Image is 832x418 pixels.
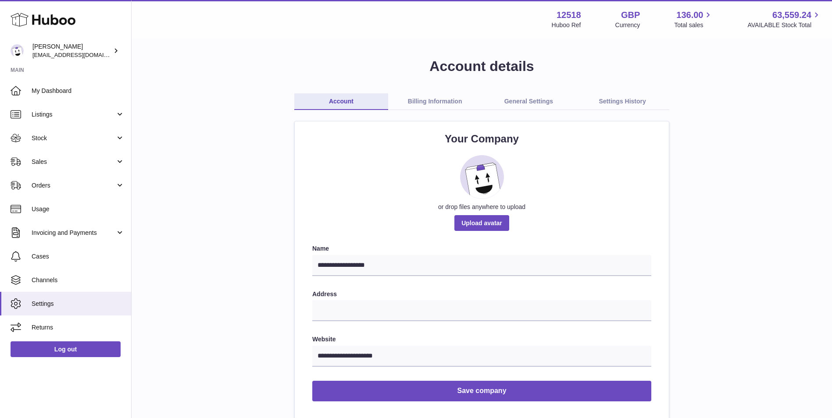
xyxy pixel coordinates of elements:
strong: 12518 [557,9,581,21]
span: Orders [32,181,115,190]
label: Name [312,244,651,253]
div: Currency [615,21,640,29]
span: 63,559.24 [772,9,811,21]
span: Listings [32,110,115,119]
span: Settings [32,300,125,308]
span: Invoicing and Payments [32,229,115,237]
a: 136.00 Total sales [674,9,713,29]
div: or drop files anywhere to upload [312,203,651,211]
span: Cases [32,252,125,261]
button: Save company [312,381,651,401]
a: Log out [11,341,121,357]
span: AVAILABLE Stock Total [747,21,821,29]
span: Returns [32,323,125,332]
h1: Account details [146,57,818,76]
div: [PERSON_NAME] [32,43,111,59]
a: General Settings [482,93,576,110]
img: internalAdmin-12518@internal.huboo.com [11,44,24,57]
span: Channels [32,276,125,284]
span: Usage [32,205,125,213]
label: Address [312,290,651,298]
span: Upload avatar [454,215,509,231]
a: 63,559.24 AVAILABLE Stock Total [747,9,821,29]
a: Settings History [575,93,669,110]
img: placeholder_image.svg [460,155,504,199]
h2: Your Company [312,132,651,146]
span: My Dashboard [32,87,125,95]
label: Website [312,335,651,344]
span: [EMAIL_ADDRESS][DOMAIN_NAME] [32,51,129,58]
span: Stock [32,134,115,142]
a: Account [294,93,388,110]
span: Sales [32,158,115,166]
a: Billing Information [388,93,482,110]
strong: GBP [621,9,640,21]
span: Total sales [674,21,713,29]
div: Huboo Ref [552,21,581,29]
span: 136.00 [676,9,703,21]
